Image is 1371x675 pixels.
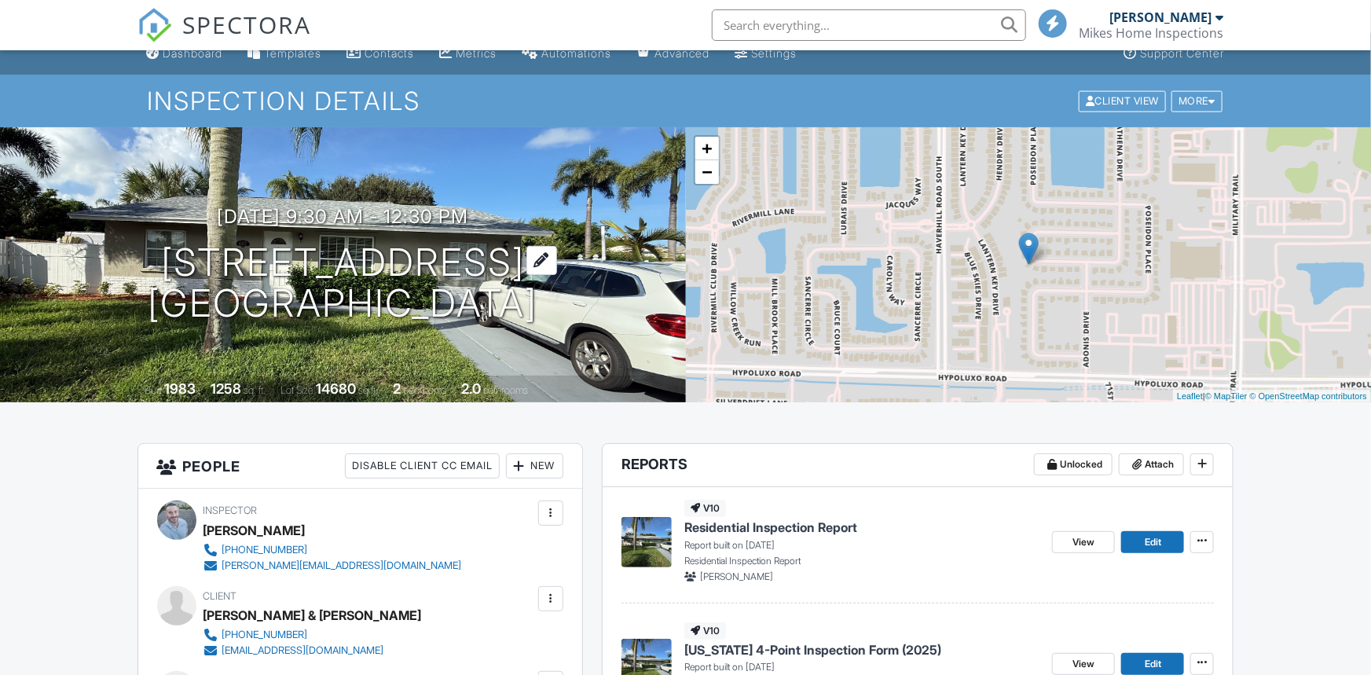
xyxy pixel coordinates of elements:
a: Settings [729,39,804,68]
a: Automations (Basic) [516,39,618,68]
div: [PHONE_NUMBER] [222,629,308,641]
div: New [506,453,563,479]
div: Contacts [365,46,415,60]
a: [PHONE_NUMBER] [203,627,409,643]
img: The Best Home Inspection Software - Spectora [137,8,172,42]
a: Metrics [434,39,504,68]
div: Mikes Home Inspections [1080,25,1224,41]
span: Lot Size [280,384,313,396]
div: 1258 [211,380,241,397]
a: [EMAIL_ADDRESS][DOMAIN_NAME] [203,643,409,658]
input: Search everything... [712,9,1026,41]
span: bathrooms [483,384,528,396]
span: sq. ft. [244,384,266,396]
div: [PERSON_NAME][EMAIL_ADDRESS][DOMAIN_NAME] [222,559,462,572]
h3: [DATE] 9:30 am - 12:30 pm [217,206,468,227]
h3: People [138,444,583,489]
a: Contacts [341,39,421,68]
a: © OpenStreetMap contributors [1250,391,1367,401]
a: Advanced [631,39,717,68]
div: [PHONE_NUMBER] [222,544,308,556]
span: bedrooms [403,384,446,396]
div: Disable Client CC Email [345,453,500,479]
div: Support Center [1141,46,1225,60]
a: SPECTORA [137,21,312,54]
h1: [STREET_ADDRESS] [GEOGRAPHIC_DATA] [148,242,537,325]
a: Zoom out [695,160,719,184]
a: © MapTiler [1205,391,1248,401]
div: More [1171,90,1223,112]
span: SPECTORA [183,8,312,41]
div: [PERSON_NAME] & [PERSON_NAME] [203,603,422,627]
div: Settings [752,46,797,60]
div: | [1173,390,1371,403]
a: [PHONE_NUMBER] [203,542,462,558]
h1: Inspection Details [147,87,1223,115]
div: Metrics [456,46,497,60]
a: [PERSON_NAME][EMAIL_ADDRESS][DOMAIN_NAME] [203,558,462,574]
span: Inspector [203,504,258,516]
a: Client View [1077,94,1170,106]
span: Client [203,590,237,602]
span: sq.ft. [358,384,378,396]
a: Zoom in [695,137,719,160]
span: Built [145,384,162,396]
a: Leaflet [1177,391,1203,401]
div: [EMAIL_ADDRESS][DOMAIN_NAME] [222,644,384,657]
div: [PERSON_NAME] [203,519,306,542]
div: Advanced [655,46,710,60]
div: 14680 [316,380,356,397]
div: [PERSON_NAME] [1110,9,1212,25]
div: Automations [542,46,612,60]
div: 2.0 [461,380,481,397]
div: Client View [1079,90,1166,112]
div: 1983 [164,380,196,397]
a: Support Center [1118,39,1231,68]
div: 2 [393,380,401,397]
